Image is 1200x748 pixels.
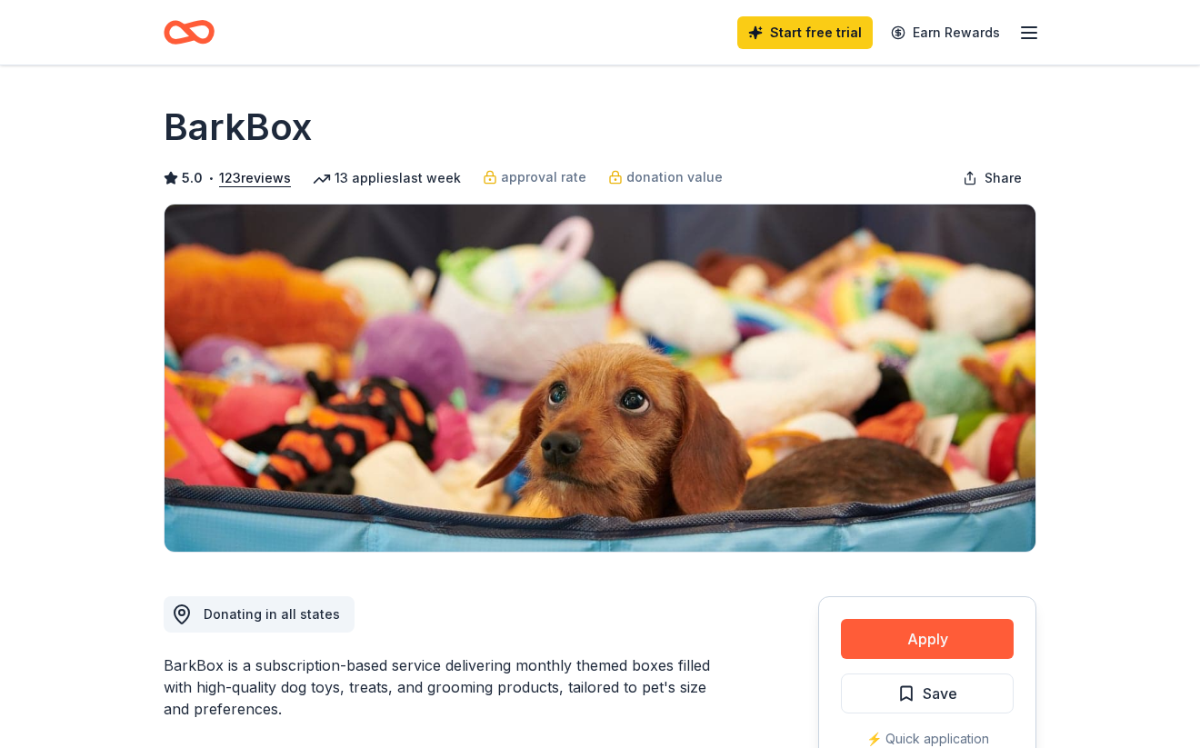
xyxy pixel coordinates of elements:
[608,166,723,188] a: donation value
[501,166,586,188] span: approval rate
[737,16,873,49] a: Start free trial
[164,102,312,153] h1: BarkBox
[841,673,1014,713] button: Save
[626,166,723,188] span: donation value
[182,167,203,189] span: 5.0
[165,204,1035,552] img: Image for BarkBox
[985,167,1022,189] span: Share
[923,682,957,705] span: Save
[948,160,1036,196] button: Share
[841,619,1014,659] button: Apply
[219,167,291,189] button: 123reviews
[483,166,586,188] a: approval rate
[313,167,461,189] div: 13 applies last week
[204,606,340,622] span: Donating in all states
[164,654,731,720] div: BarkBox is a subscription-based service delivering monthly themed boxes filled with high-quality ...
[208,171,215,185] span: •
[880,16,1011,49] a: Earn Rewards
[164,11,215,54] a: Home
